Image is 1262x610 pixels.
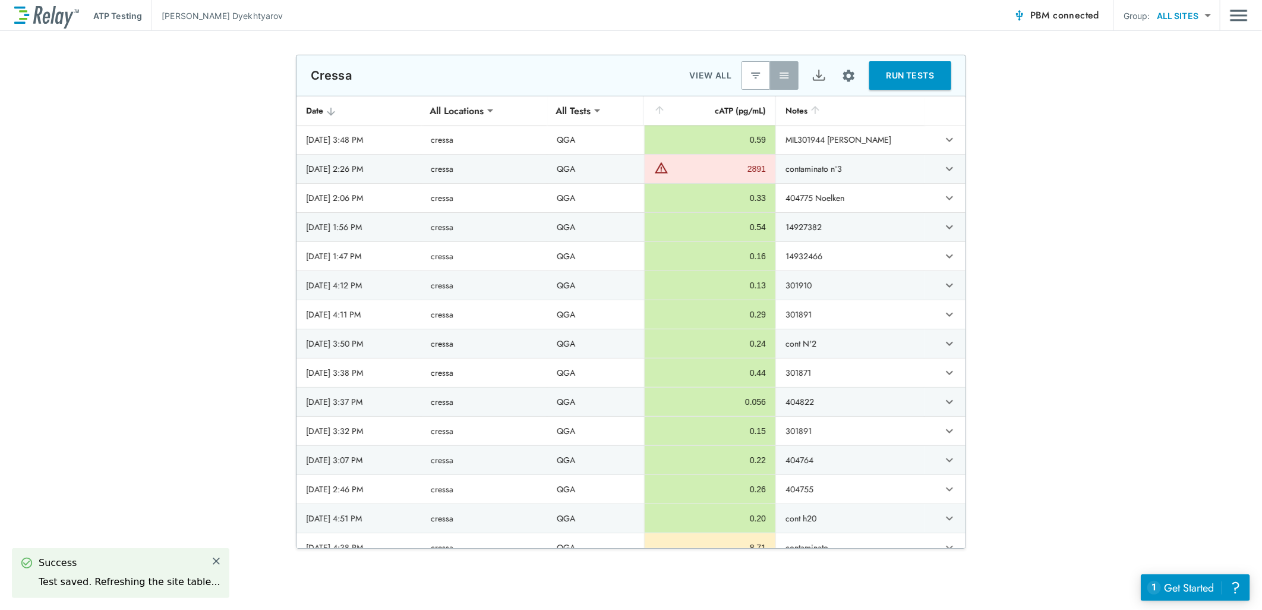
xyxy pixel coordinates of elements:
[306,512,412,524] div: [DATE] 4:51 PM
[939,450,960,470] button: expand row
[750,70,762,81] img: Latest
[869,61,951,90] button: RUN TESTS
[778,70,790,81] img: View All
[833,60,865,92] button: Site setup
[775,125,925,154] td: MIL301944 [PERSON_NAME]
[296,96,421,125] th: Date
[939,479,960,499] button: expand row
[421,475,547,504] td: cressa
[547,475,644,504] td: QGA
[775,155,925,183] td: contaminato n°3
[39,575,220,589] div: Test saved. Refreshing the site table...
[547,329,644,358] td: QGA
[654,279,766,291] div: 0.13
[306,425,412,437] div: [DATE] 3:32 PM
[812,68,826,83] img: Export Icon
[306,367,412,379] div: [DATE] 3:38 PM
[775,271,925,300] td: 301910
[654,161,668,175] img: Warning
[421,155,547,183] td: cressa
[939,334,960,354] button: expand row
[162,10,283,22] p: [PERSON_NAME] Dyekhtyarov
[939,508,960,529] button: expand row
[547,446,644,474] td: QGA
[939,537,960,558] button: expand row
[939,363,960,383] button: expand row
[306,134,412,146] div: [DATE] 3:48 PM
[939,188,960,208] button: expand row
[654,134,766,146] div: 0.59
[547,417,644,445] td: QGA
[547,359,644,387] td: QGA
[306,309,412,320] div: [DATE] 4:11 PM
[775,300,925,329] td: 301891
[1009,4,1104,27] button: PBM connected
[804,61,833,90] button: Export
[421,242,547,271] td: cressa
[547,184,644,212] td: QGA
[547,271,644,300] td: QGA
[547,213,644,241] td: QGA
[421,99,492,122] div: All Locations
[421,300,547,329] td: cressa
[939,130,960,150] button: expand row
[306,483,412,495] div: [DATE] 2:46 PM
[654,542,766,554] div: 8.71
[547,155,644,183] td: QGA
[775,475,925,504] td: 404755
[654,367,766,379] div: 0.44
[1230,4,1248,27] img: Drawer Icon
[939,392,960,412] button: expand row
[939,275,960,295] button: expand row
[775,533,925,562] td: contaminato
[93,10,142,22] p: ATP Testing
[689,68,732,83] p: VIEW ALL
[421,533,547,562] td: cressa
[671,163,766,175] div: 2891
[547,99,599,122] div: All Tests
[939,217,960,237] button: expand row
[654,221,766,233] div: 0.54
[1141,574,1250,601] iframe: Resource center
[306,542,412,554] div: [DATE] 4:38 PM
[421,359,547,387] td: cressa
[421,271,547,300] td: cressa
[306,221,412,233] div: [DATE] 1:56 PM
[311,68,352,83] p: Cressa
[654,454,766,466] div: 0.22
[547,242,644,271] td: QGA
[547,388,644,416] td: QGA
[654,396,766,408] div: 0.056
[939,421,960,441] button: expand row
[1014,10,1026,21] img: Connected Icon
[39,556,220,570] div: Success
[421,329,547,358] td: cressa
[841,68,856,83] img: Settings Icon
[654,425,766,437] div: 0.15
[421,417,547,445] td: cressa
[654,192,766,204] div: 0.33
[785,103,915,118] div: Notes
[1124,10,1150,22] p: Group:
[421,125,547,154] td: cressa
[547,300,644,329] td: QGA
[306,250,412,262] div: [DATE] 1:47 PM
[775,388,925,416] td: 404822
[939,246,960,266] button: expand row
[654,338,766,350] div: 0.24
[654,309,766,320] div: 0.29
[775,184,925,212] td: 404775 Noelken
[421,184,547,212] td: cressa
[306,396,412,408] div: [DATE] 3:37 PM
[421,504,547,533] td: cressa
[654,250,766,262] div: 0.16
[1053,8,1100,22] span: connected
[939,159,960,179] button: expand row
[306,163,412,175] div: [DATE] 2:26 PM
[654,103,766,118] div: cATP (pg/mL)
[775,213,925,241] td: 14927382
[421,213,547,241] td: cressa
[547,125,644,154] td: QGA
